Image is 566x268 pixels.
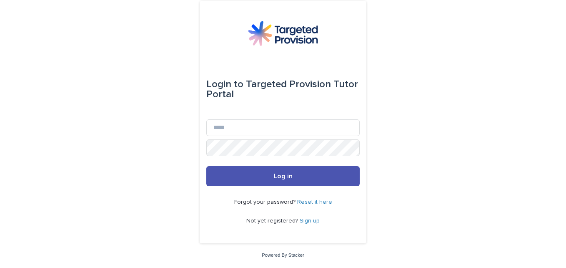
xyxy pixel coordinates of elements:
[300,218,320,224] a: Sign up
[248,21,318,46] img: M5nRWzHhSzIhMunXDL62
[297,199,332,205] a: Reset it here
[206,166,360,186] button: Log in
[206,79,243,89] span: Login to
[206,73,360,106] div: Targeted Provision Tutor Portal
[274,173,293,180] span: Log in
[246,218,300,224] span: Not yet registered?
[234,199,297,205] span: Forgot your password?
[262,253,304,258] a: Powered By Stacker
